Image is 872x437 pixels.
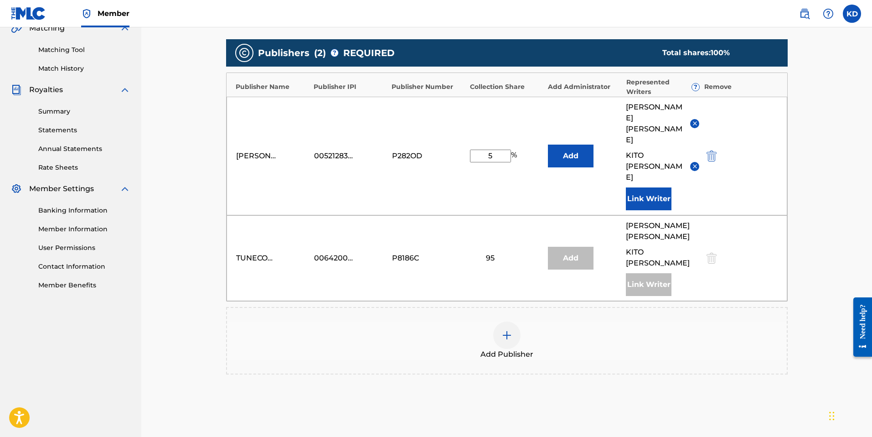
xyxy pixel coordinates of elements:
[626,247,699,269] span: KITO [PERSON_NAME]
[38,163,130,172] a: Rate Sheets
[626,102,683,146] span: [PERSON_NAME] [PERSON_NAME]
[98,8,129,19] span: Member
[119,183,130,194] img: expand
[795,5,814,23] a: Public Search
[501,330,512,341] img: add
[819,5,837,23] div: Help
[691,163,698,170] img: remove-from-list-button
[691,120,698,127] img: remove-from-list-button
[29,23,65,34] span: Matching
[11,7,46,20] img: MLC Logo
[548,82,621,92] div: Add Administrator
[314,82,387,92] div: Publisher IPI
[38,224,130,234] a: Member Information
[38,281,130,290] a: Member Benefits
[38,64,130,73] a: Match History
[11,84,22,95] img: Royalties
[11,183,22,194] img: Member Settings
[29,183,94,194] span: Member Settings
[548,145,593,167] button: Add
[470,82,543,92] div: Collection Share
[119,84,130,95] img: expand
[343,46,395,60] span: REQUIRED
[38,243,130,253] a: User Permissions
[626,187,671,210] button: Link Writer
[38,125,130,135] a: Statements
[799,8,810,19] img: search
[81,8,92,19] img: Top Rightsholder
[662,47,769,58] div: Total shares:
[843,5,861,23] div: User Menu
[823,8,834,19] img: help
[258,46,310,60] span: Publishers
[38,262,130,271] a: Contact Information
[480,349,533,360] span: Add Publisher
[846,291,872,364] iframe: Resource Center
[392,82,465,92] div: Publisher Number
[707,151,717,161] img: 12a2ab48e56ec057fbd8.svg
[38,107,130,116] a: Summary
[119,23,130,34] img: expand
[239,47,250,58] img: publishers
[711,48,730,57] span: 100 %
[236,82,309,92] div: Publisher Name
[692,83,699,91] span: ?
[626,150,683,183] span: KITO [PERSON_NAME]
[38,45,130,55] a: Matching Tool
[38,206,130,215] a: Banking Information
[626,220,699,242] span: [PERSON_NAME] [PERSON_NAME]
[511,150,519,162] span: %
[38,144,130,154] a: Annual Statements
[826,393,872,437] iframe: Chat Widget
[331,49,338,57] span: ?
[314,46,326,60] span: ( 2 )
[29,84,63,95] span: Royalties
[704,82,778,92] div: Remove
[626,78,700,97] div: Represented Writers
[829,402,835,430] div: Drag
[11,23,22,34] img: Matching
